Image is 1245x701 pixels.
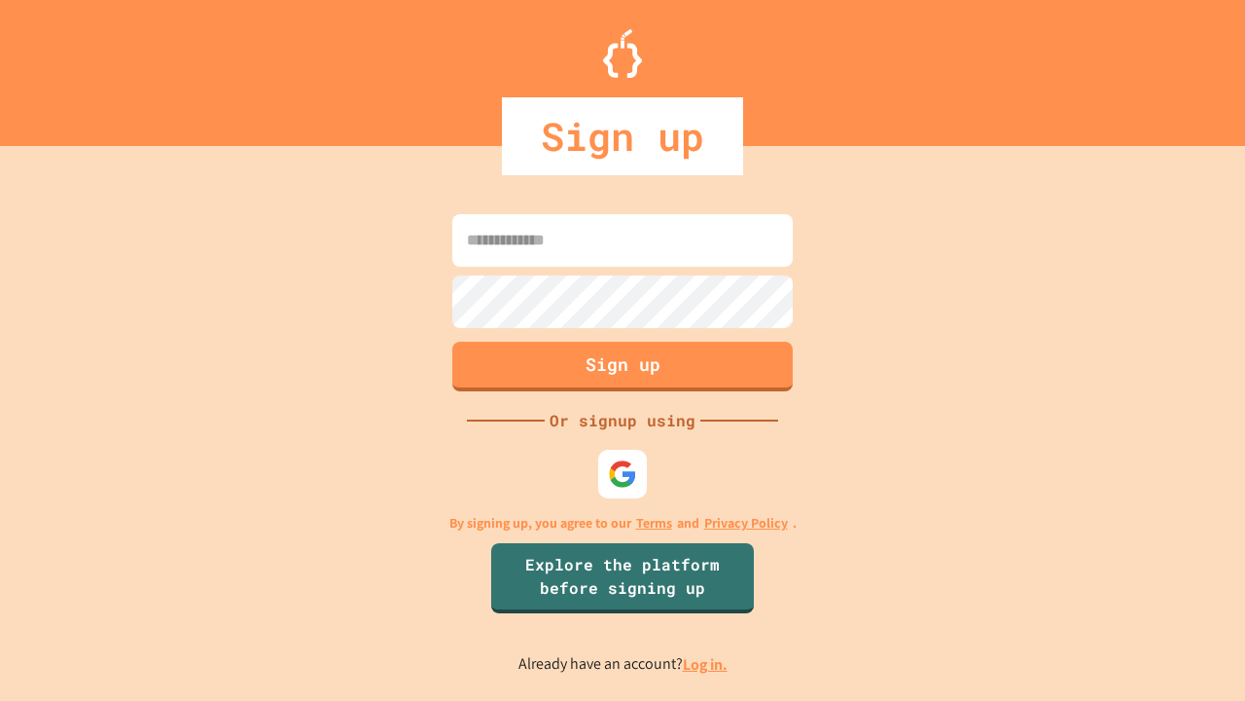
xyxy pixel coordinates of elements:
[545,409,700,432] div: Or signup using
[608,460,637,489] img: google-icon.svg
[502,97,743,175] div: Sign up
[704,513,788,534] a: Privacy Policy
[491,543,754,613] a: Explore the platform before signing up
[518,652,728,677] p: Already have an account?
[636,513,672,534] a: Terms
[603,29,642,78] img: Logo.svg
[683,654,728,675] a: Log in.
[449,513,797,534] p: By signing up, you agree to our and .
[452,342,793,391] button: Sign up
